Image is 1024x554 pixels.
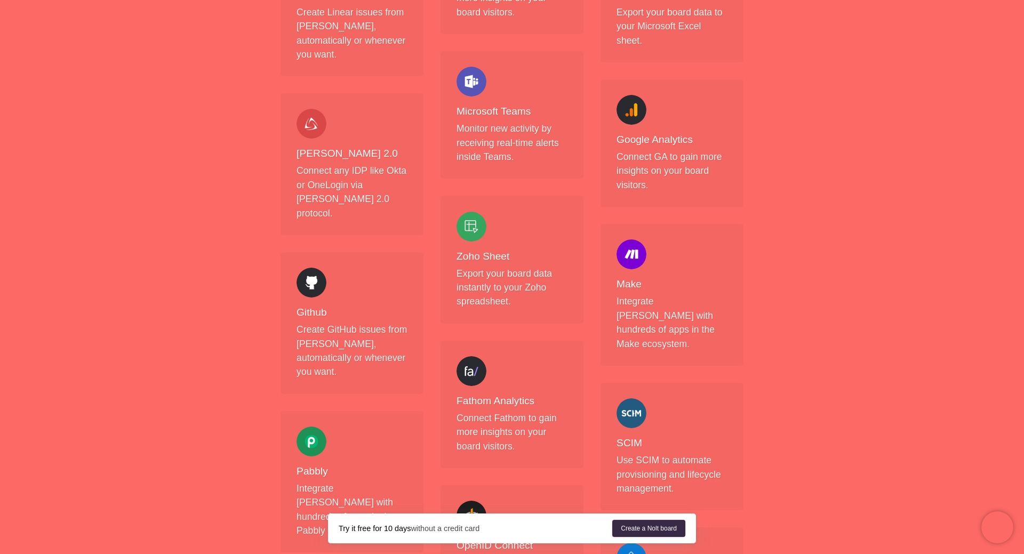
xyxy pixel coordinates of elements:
[617,437,727,450] h4: SCIM
[612,520,685,537] a: Create a Nolt board
[617,150,727,192] p: Connect GA to gain more insights on your board visitors.
[617,453,727,495] p: Use SCIM to automate provisioning and lifecycle management.
[297,323,407,379] p: Create GitHub issues from [PERSON_NAME], automatically or whenever you want.
[457,250,567,263] h4: Zoho Sheet
[297,306,407,319] h4: Github
[457,122,567,164] p: Monitor new activity by receiving real-time alerts inside Teams.
[297,164,407,220] p: Connect any IDP like Okta or OneLogin via [PERSON_NAME] 2.0 protocol.
[617,278,727,291] h4: Make
[339,524,411,533] strong: Try it free for 10 days
[457,105,567,118] h4: Microsoft Teams
[297,465,407,478] h4: Pabbly
[457,395,567,408] h4: Fathom Analytics
[617,133,727,147] h4: Google Analytics
[297,5,407,62] p: Create Linear issues from [PERSON_NAME], automatically or whenever you want.
[617,294,727,351] p: Integrate [PERSON_NAME] with hundreds of apps in the Make ecosystem.
[617,5,727,47] p: Export your board data to your Microsoft Excel sheet.
[297,481,407,538] p: Integrate [PERSON_NAME] with hundreds of apps in the Pabbly ecosystem.
[457,267,567,309] p: Export your board data instantly to your Zoho spreadsheet.
[297,147,407,160] h4: [PERSON_NAME] 2.0
[457,539,567,552] h4: OpenID Connect
[339,523,612,534] div: without a credit card
[457,411,567,453] p: Connect Fathom to gain more insights on your board visitors.
[981,511,1013,543] iframe: Chatra live chat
